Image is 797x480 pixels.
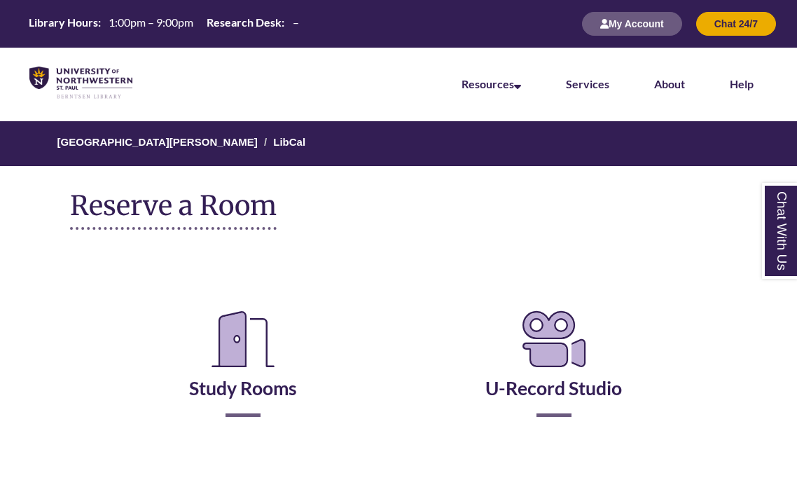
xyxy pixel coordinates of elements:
a: My Account [582,18,682,29]
a: Help [730,77,754,90]
span: 1:00pm – 9:00pm [109,15,193,29]
a: About [654,77,685,90]
a: LibCal [273,136,305,148]
span: – [293,15,299,29]
a: Hours Today [23,15,304,33]
a: Study Rooms [189,342,297,399]
img: UNWSP Library Logo [29,67,132,100]
div: Reserve a Room [70,265,726,458]
a: U-Record Studio [485,342,622,399]
nav: Breadcrumb [70,121,726,166]
a: Resources [462,77,521,90]
h1: Reserve a Room [70,191,277,230]
button: Chat 24/7 [696,12,776,36]
a: [GEOGRAPHIC_DATA][PERSON_NAME] [57,136,258,148]
table: Hours Today [23,15,304,32]
a: Services [566,77,609,90]
th: Library Hours: [23,15,103,30]
a: Chat 24/7 [696,18,776,29]
th: Research Desk: [201,15,286,30]
button: My Account [582,12,682,36]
